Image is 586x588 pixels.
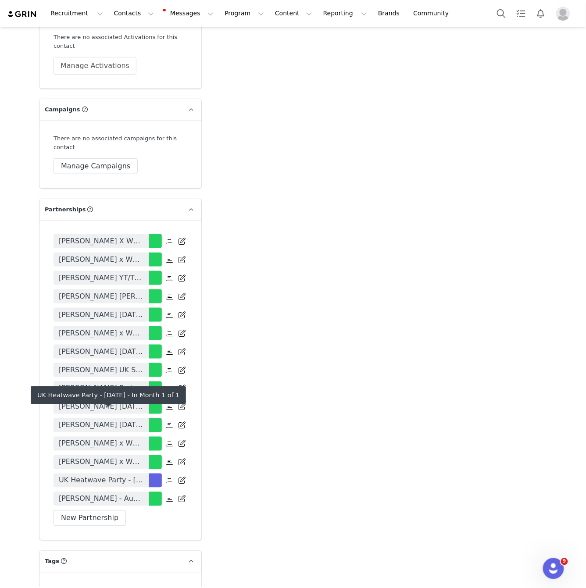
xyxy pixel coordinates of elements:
[45,557,59,566] span: Tags
[59,310,144,320] span: [PERSON_NAME] [DATE] - [DATE] White Fox
[59,438,144,449] span: [PERSON_NAME] x White Fox - Lounge Campaign [DATE]
[59,383,144,394] span: [PERSON_NAME] Podcast Collaboration
[54,326,149,340] a: [PERSON_NAME] x White Fox Festival Trip 2024
[59,254,144,265] span: [PERSON_NAME] x White Fox IG/TT/YT [DATE]
[54,492,149,506] a: [PERSON_NAME] - August Mania Sale - 2025
[45,105,80,114] span: Campaigns
[492,4,511,23] button: Search
[59,494,144,504] span: [PERSON_NAME] - August Mania Sale - 2025
[54,289,149,303] a: [PERSON_NAME] [PERSON_NAME] 10 YEARS
[270,4,318,23] button: Content
[59,273,144,283] span: [PERSON_NAME] YT/TT [PERSON_NAME] [PERSON_NAME] 2023
[59,475,144,486] span: UK Heatwave Party - [DATE]
[531,4,550,23] button: Notifications
[54,437,149,451] a: [PERSON_NAME] x White Fox - Lounge Campaign [DATE]
[556,7,570,21] img: placeholder-profile.jpg
[54,345,149,359] a: [PERSON_NAME] [DATE] - [DATE] White Fox
[511,4,531,23] a: Tasks
[551,7,579,21] button: Profile
[59,291,144,302] span: [PERSON_NAME] [PERSON_NAME] 10 YEARS
[54,455,149,469] a: [PERSON_NAME] x White Fox - Tees Campaign [DATE]
[54,400,149,414] a: [PERSON_NAME] [DATE][DATE] 2024
[45,205,86,214] span: Partnerships
[373,4,407,23] a: Brands
[54,33,187,50] div: There are no associated Activations for this contact
[45,4,108,23] button: Recruitment
[7,10,38,18] img: grin logo
[54,363,149,377] a: [PERSON_NAME] UK Site Launch and Brand Event [DATE]
[59,346,144,357] span: [PERSON_NAME] [DATE] - [DATE] White Fox
[59,365,144,375] span: [PERSON_NAME] UK Site Launch and Brand Event [DATE]
[54,308,149,322] a: [PERSON_NAME] [DATE] - [DATE] White Fox
[160,4,219,23] button: Messages
[543,558,564,579] iframe: Intercom live chat
[54,510,126,526] button: New Partnership
[59,402,144,412] span: [PERSON_NAME] [DATE][DATE] 2024
[54,271,149,285] a: [PERSON_NAME] YT/TT [PERSON_NAME] [PERSON_NAME] 2023
[37,392,179,399] div: UK Heatwave Party - [DATE] - In Month 1 of 1
[59,457,144,467] span: [PERSON_NAME] x White Fox - Tees Campaign [DATE]
[219,4,269,23] button: Program
[54,234,149,248] a: [PERSON_NAME] X White Fox
[54,474,149,488] a: UK Heatwave Party - [DATE]
[54,253,149,267] a: [PERSON_NAME] x White Fox IG/TT/YT [DATE]
[561,558,568,565] span: 9
[59,236,144,246] span: [PERSON_NAME] X White Fox
[59,420,144,431] span: [PERSON_NAME] [DATE] - [DATE] White Fox
[54,381,149,396] a: [PERSON_NAME] Podcast Collaboration
[318,4,372,23] button: Reporting
[408,4,458,23] a: Community
[54,158,138,174] button: Manage Campaigns
[109,4,159,23] button: Contacts
[54,57,136,75] button: Manage Activations
[59,328,144,339] span: [PERSON_NAME] x White Fox Festival Trip 2024
[54,134,187,151] div: There are no associated campaigns for this contact
[54,418,149,432] a: [PERSON_NAME] [DATE] - [DATE] White Fox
